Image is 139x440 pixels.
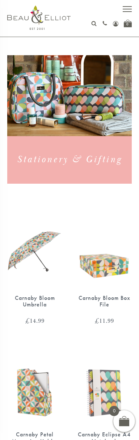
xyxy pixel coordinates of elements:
[77,353,132,424] img: Carnaby Eclipse A4 notebook
[95,316,114,325] bdi: 11.99
[77,216,132,288] img: Carnaby Bloom Box File
[13,154,126,166] h1: Stationery & Gifting
[109,406,119,416] span: 0
[7,5,71,30] img: logo
[95,316,99,325] span: £
[124,20,132,27] a: 0
[77,216,132,324] a: Carnaby Bloom Box File Carnaby Bloom Box File £11.99
[7,216,62,288] img: Carnaby Bloom Umbrella
[77,295,132,308] div: Carnaby Bloom Box File
[7,295,62,308] div: Carnaby Bloom Umbrella
[25,316,45,325] bdi: 14.99
[25,316,30,325] span: £
[7,353,62,424] img: Carnaby Petal Magazine Holder
[7,216,62,324] a: Carnaby Bloom Umbrella Carnaby Bloom Umbrella £14.99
